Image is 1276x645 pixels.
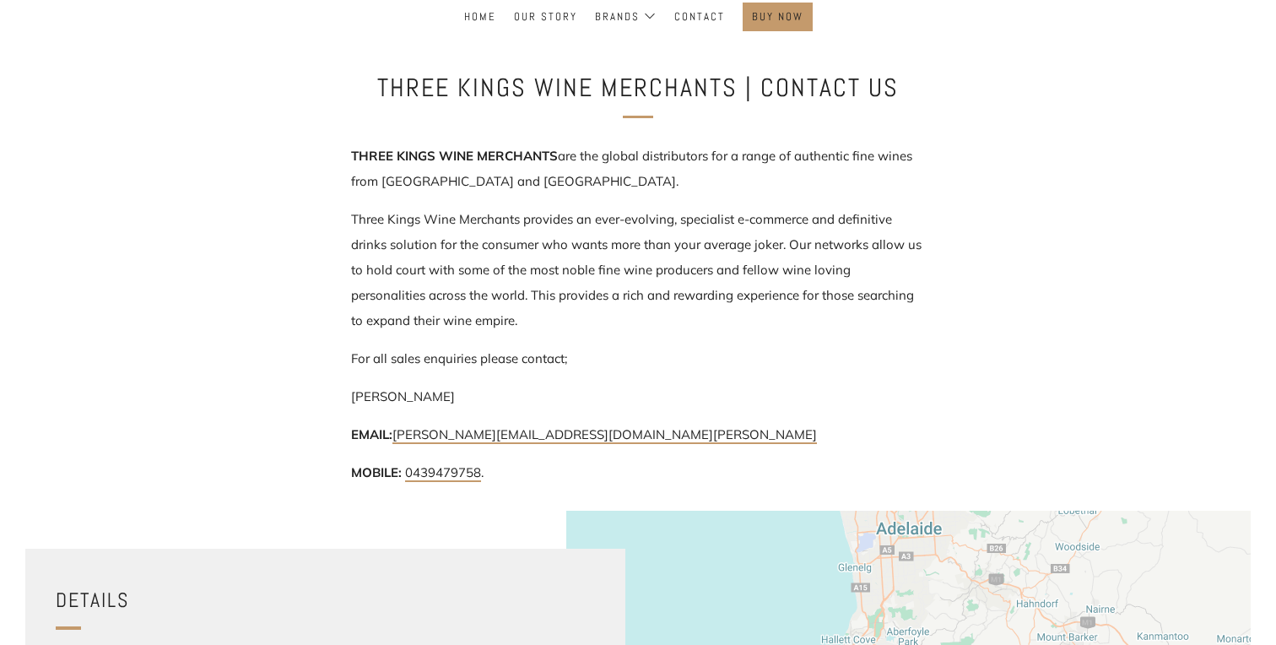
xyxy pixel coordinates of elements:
[351,148,558,164] strong: THREE KINGS WINE MERCHANTS
[56,582,595,618] h3: Details
[405,464,481,482] a: 0439479758
[56,574,595,626] a: Details
[351,144,925,194] p: are the global distributors for a range of authentic fine wines from [GEOGRAPHIC_DATA] and [GEOGR...
[360,68,916,108] h1: Three Kings Wine Merchants | Contact Us
[351,460,925,485] p: .
[351,464,402,480] strong: MOBILE:
[464,3,496,30] a: Home
[674,3,725,30] a: Contact
[595,3,657,30] a: Brands
[392,426,817,444] a: [PERSON_NAME][EMAIL_ADDRESS][DOMAIN_NAME][PERSON_NAME]
[752,3,803,30] a: BUY NOW
[351,426,392,442] strong: EMAIL:
[351,346,925,371] p: For all sales enquiries please contact;
[351,384,925,409] p: [PERSON_NAME]
[514,3,577,30] a: Our Story
[351,211,922,328] span: Three Kings Wine Merchants provides an ever-evolving, specialist e-commerce and definitive drinks...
